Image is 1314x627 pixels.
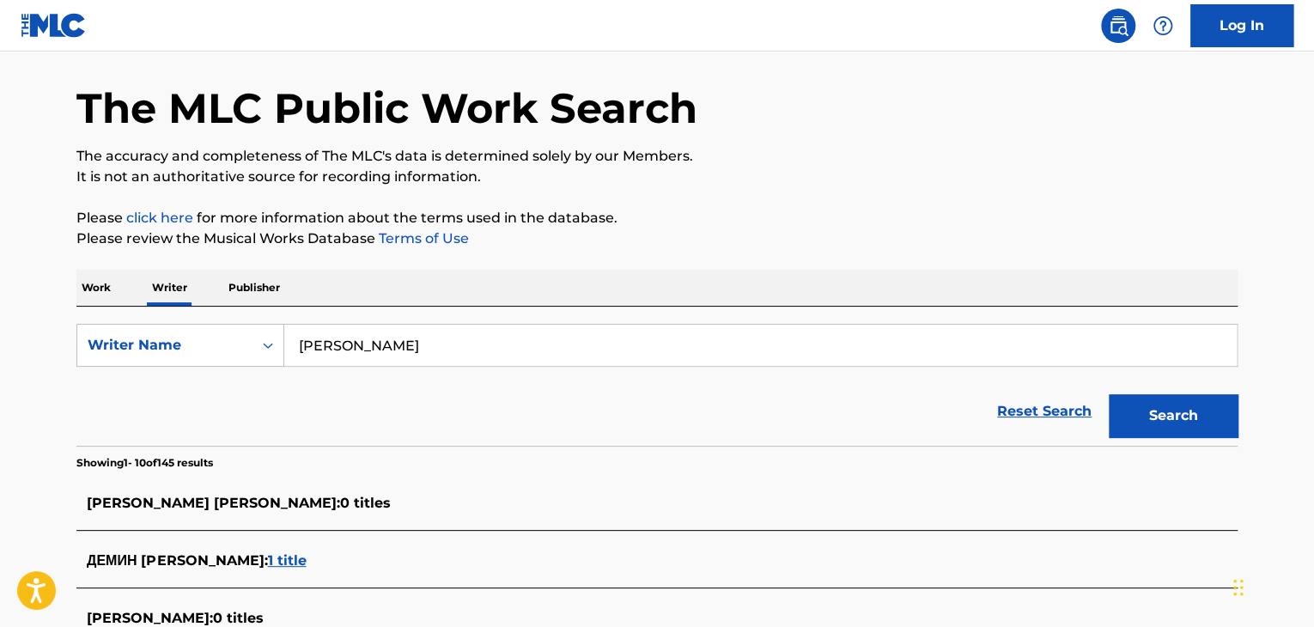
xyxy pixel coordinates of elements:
[88,335,242,356] div: Writer Name
[76,270,116,306] p: Work
[1146,9,1180,43] div: Help
[76,167,1238,187] p: It is not an authoritative source for recording information.
[76,228,1238,249] p: Please review the Musical Works Database
[1108,15,1128,36] img: search
[1190,4,1293,47] a: Log In
[989,393,1100,430] a: Reset Search
[213,610,264,626] span: 0 titles
[223,270,285,306] p: Publisher
[21,13,87,38] img: MLC Logo
[76,82,697,134] h1: The MLC Public Work Search
[147,270,192,306] p: Writer
[1228,545,1314,627] iframe: Chat Widget
[375,230,469,247] a: Terms of Use
[76,208,1238,228] p: Please for more information about the terms used in the database.
[1153,15,1173,36] img: help
[87,610,213,626] span: [PERSON_NAME] :
[87,495,340,511] span: [PERSON_NAME] [PERSON_NAME] :
[87,552,267,569] span: ДЕМИН [PERSON_NAME] :
[340,495,391,511] span: 0 titles
[76,146,1238,167] p: The accuracy and completeness of The MLC's data is determined solely by our Members.
[267,552,306,569] span: 1 title
[1109,394,1238,437] button: Search
[1233,562,1244,613] div: Drag
[76,324,1238,446] form: Search Form
[126,210,193,226] a: click here
[76,455,213,471] p: Showing 1 - 10 of 145 results
[1101,9,1135,43] a: Public Search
